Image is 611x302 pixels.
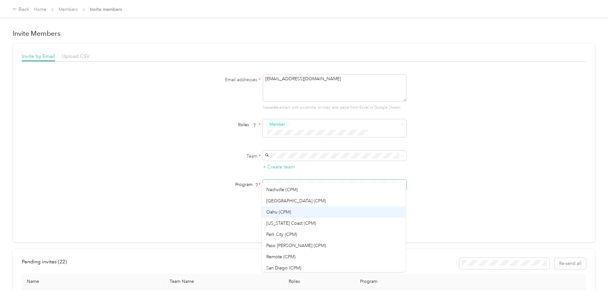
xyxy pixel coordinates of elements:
[263,163,295,171] button: + Create team
[263,74,406,102] textarea: [EMAIL_ADDRESS][DOMAIN_NAME]
[284,274,355,290] th: Roles
[22,274,165,290] th: Name
[22,258,586,269] div: info-bar
[165,274,284,290] th: Team Name
[90,6,122,13] span: Invite members
[266,187,298,192] span: Nashville (CPM)
[22,259,67,265] span: Pending invites
[59,7,78,12] a: Members
[34,7,46,12] a: Home
[22,53,55,59] span: Invite by Email
[266,265,301,271] span: San Diego (CPM)
[266,232,297,237] span: Park City (CPM)
[236,120,259,130] span: Roles
[181,153,261,159] label: Team
[62,53,90,59] span: Upload CSV
[266,254,295,259] span: Remote (CPM)
[266,221,316,226] span: [US_STATE] Coast (CPM)
[575,266,611,302] iframe: Everlance-gr Chat Button Frame
[460,258,586,269] div: Resend all invitations
[265,120,289,128] button: Member
[58,259,67,265] span: ( 22 )
[269,121,285,127] span: Member
[13,29,595,38] h1: Invite Members
[13,6,29,13] div: Back
[266,209,291,215] span: Oahu (CPM)
[266,198,326,204] span: [GEOGRAPHIC_DATA] (CPM)
[555,258,586,269] button: Re-send all
[22,258,71,269] div: left-menu
[181,76,261,83] label: Email addresses
[263,105,406,111] p: Separate emails with a comma, or copy and paste from Excel or Google Sheets.
[266,243,326,248] span: Paso [PERSON_NAME] (CPM)
[355,274,450,290] th: Program
[181,181,261,188] div: Program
